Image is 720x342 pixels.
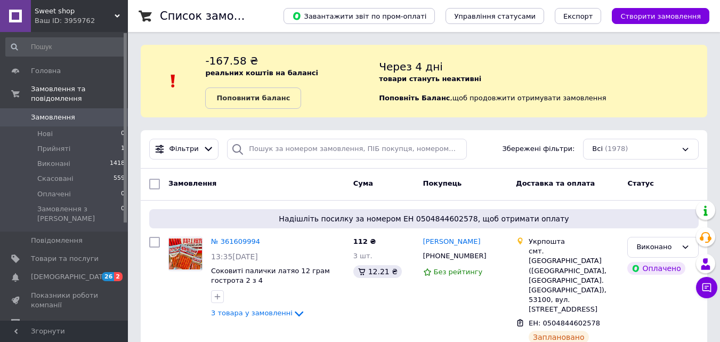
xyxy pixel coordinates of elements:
[502,144,575,154] span: Збережені фільтри:
[353,252,373,260] span: 3 шт.
[627,179,654,187] span: Статус
[227,139,466,160] input: Пошук за номером замовлення, ПІБ покупця, номером телефону, Email, номером накладної
[31,113,75,122] span: Замовлення
[121,204,125,224] span: 0
[601,12,709,20] a: Створити замовлення
[205,88,301,109] a: Поповнити баланс
[31,236,83,245] span: Повідомлення
[353,237,376,245] span: 112 ₴
[379,60,443,73] span: Через 4 дні
[211,267,330,285] a: Соковиті палички латяо 12 грам гострота 2 з 4
[379,53,707,109] div: , щоб продовжити отримувати замовлення
[114,174,125,184] span: 559
[353,265,402,278] div: 12.21 ₴
[421,249,489,263] div: [PHONE_NUMBER]
[169,238,202,269] img: Фото товару
[379,75,481,83] b: товари стануть неактивні
[31,291,99,310] span: Показники роботи компанії
[37,204,121,224] span: Замовлення з [PERSON_NAME]
[205,69,318,77] b: реальних коштів на балансі
[168,237,203,271] a: Фото товару
[353,179,373,187] span: Cума
[423,179,462,187] span: Покупець
[379,94,450,102] b: Поповніть Баланс
[620,12,701,20] span: Створити замовлення
[555,8,602,24] button: Експорт
[284,8,435,24] button: Завантажити звіт по пром-оплаті
[529,246,619,314] div: смт. [GEOGRAPHIC_DATA] ([GEOGRAPHIC_DATA], [GEOGRAPHIC_DATA]. [GEOGRAPHIC_DATA]), 53100, вул. [ST...
[434,268,483,276] span: Без рейтингу
[31,84,128,104] span: Замовлення та повідомлення
[211,252,258,261] span: 13:35[DATE]
[211,309,293,317] span: 3 товара у замовленні
[627,262,685,275] div: Оплачено
[31,66,61,76] span: Головна
[636,242,677,253] div: Виконано
[516,179,595,187] span: Доставка та оплата
[121,189,125,199] span: 0
[165,73,181,89] img: :exclamation:
[35,16,128,26] div: Ваш ID: 3959762
[102,272,114,281] span: 26
[696,277,717,298] button: Чат з покупцем
[37,129,53,139] span: Нові
[529,319,600,327] span: ЕН: 0504844602578
[612,8,709,24] button: Створити замовлення
[153,213,694,224] span: Надішліть посилку за номером ЕН 0504844602578, щоб отримати оплату
[205,54,258,67] span: -167.58 ₴
[592,144,603,154] span: Всі
[454,12,536,20] span: Управління статусами
[423,237,481,247] a: [PERSON_NAME]
[211,237,260,245] a: № 361609994
[31,272,110,282] span: [DEMOGRAPHIC_DATA]
[37,189,71,199] span: Оплачені
[35,6,115,16] span: Sweet shop
[37,144,70,154] span: Прийняті
[160,10,268,22] h1: Список замовлень
[121,129,125,139] span: 0
[110,159,125,169] span: 1418
[31,254,99,264] span: Товари та послуги
[292,11,426,21] span: Завантажити звіт по пром-оплаті
[5,37,126,57] input: Пошук
[31,319,59,328] span: Відгуки
[37,174,74,184] span: Скасовані
[169,144,199,154] span: Фільтри
[216,94,290,102] b: Поповнити баланс
[529,237,619,246] div: Укрпошта
[37,159,70,169] span: Виконані
[563,12,593,20] span: Експорт
[605,145,628,153] span: (1978)
[168,179,216,187] span: Замовлення
[121,144,125,154] span: 1
[446,8,544,24] button: Управління статусами
[114,272,123,281] span: 2
[211,309,305,317] a: 3 товара у замовленні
